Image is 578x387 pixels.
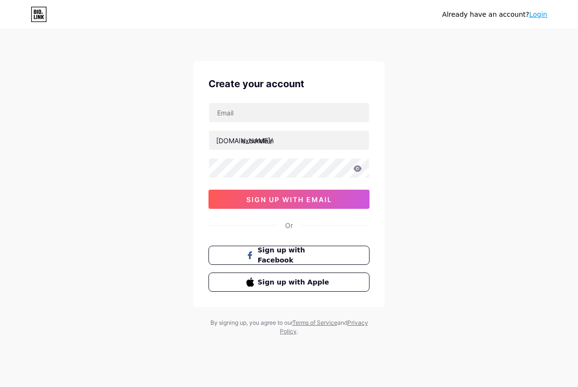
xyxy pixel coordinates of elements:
[292,319,337,326] a: Terms of Service
[246,195,332,204] span: sign up with email
[209,103,369,122] input: Email
[208,273,370,292] button: Sign up with Apple
[258,245,332,265] span: Sign up with Facebook
[216,136,273,146] div: [DOMAIN_NAME]/
[208,77,370,91] div: Create your account
[208,190,370,209] button: sign up with email
[442,10,547,20] div: Already have an account?
[258,277,332,287] span: Sign up with Apple
[209,131,369,150] input: username
[208,319,370,336] div: By signing up, you agree to our and .
[208,246,370,265] button: Sign up with Facebook
[285,220,293,230] div: Or
[529,11,547,18] a: Login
